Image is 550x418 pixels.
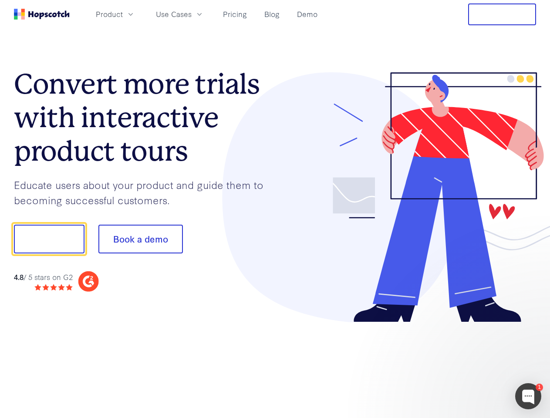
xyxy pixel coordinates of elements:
button: Book a demo [98,225,183,253]
button: Product [91,7,140,21]
a: Blog [261,7,283,21]
button: Free Trial [468,3,536,25]
button: Show me! [14,225,84,253]
div: 1 [536,384,543,391]
span: Use Cases [156,9,192,20]
a: Demo [294,7,321,21]
a: Home [14,9,70,20]
strong: 4.8 [14,272,24,282]
div: / 5 stars on G2 [14,272,73,283]
h1: Convert more trials with interactive product tours [14,67,275,168]
p: Educate users about your product and guide them to becoming successful customers. [14,177,275,207]
span: Product [96,9,123,20]
a: Pricing [219,7,250,21]
button: Use Cases [151,7,209,21]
